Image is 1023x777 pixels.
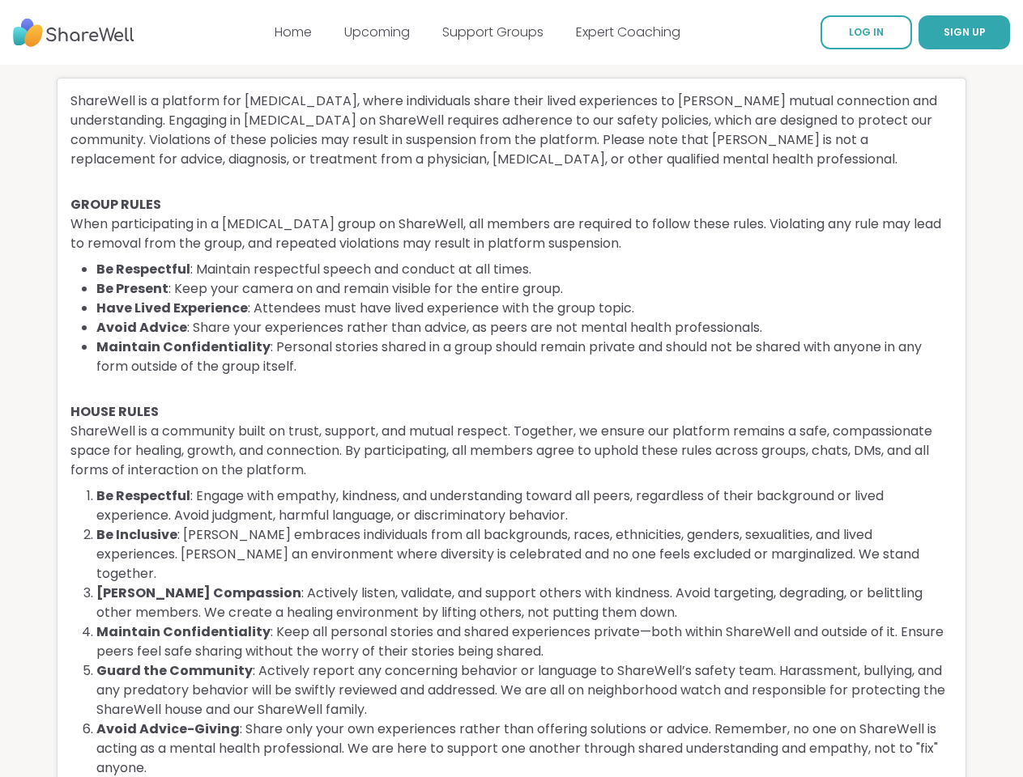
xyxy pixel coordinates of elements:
span: LOG IN [849,25,884,39]
span: SIGN UP [944,25,986,39]
p: ShareWell is a platform for [MEDICAL_DATA], where individuals share their lived experiences to [P... [70,91,953,169]
a: Expert Coaching [576,23,680,41]
li: : Maintain respectful speech and conduct at all times. [96,260,953,279]
h4: GROUP RULES [70,195,953,214]
b: Maintain Confidentiality [96,338,271,356]
img: ShareWell Nav Logo [13,11,134,55]
a: Home [275,23,312,41]
b: Be Inclusive [96,525,177,544]
button: SIGN UP [919,15,1010,49]
li: : Personal stories shared in a group should remain private and should not be shared with anyone i... [96,338,953,376]
b: Avoid Advice-Giving [96,720,240,738]
b: Guard the Community [96,661,253,680]
li: : [PERSON_NAME] embraces individuals from all backgrounds, races, ethnicities, genders, sexualiti... [96,525,953,584]
a: LOG IN [821,15,912,49]
b: Avoid Advice [96,318,187,337]
b: Be Respectful [96,486,190,505]
p: When participating in a [MEDICAL_DATA] group on ShareWell, all members are required to follow the... [70,214,953,253]
li: : Keep all personal stories and shared experiences private—both within ShareWell and outside of i... [96,622,953,661]
li: : Keep your camera on and remain visible for the entire group. [96,279,953,299]
li: : Share your experiences rather than advice, as peers are not mental health professionals. [96,318,953,338]
li: : Actively listen, validate, and support others with kindness. Avoid targeting, degrading, or bel... [96,584,953,622]
li: : Actively report any concerning behavior or language to ShareWell’s safety team. Harassment, bul... [96,661,953,720]
b: Maintain Confidentiality [96,622,271,641]
li: : Attendees must have lived experience with the group topic. [96,299,953,318]
b: Be Present [96,279,168,298]
li: : Engage with empathy, kindness, and understanding toward all peers, regardless of their backgrou... [96,486,953,525]
a: Upcoming [344,23,410,41]
a: Support Groups [442,23,543,41]
h4: HOUSE RULES [70,402,953,422]
b: Have Lived Experience [96,299,248,317]
b: [PERSON_NAME] Compassion [96,584,301,602]
b: Be Respectful [96,260,190,278]
p: ShareWell is a community built on trust, support, and mutual respect. Together, we ensure our pla... [70,422,953,480]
